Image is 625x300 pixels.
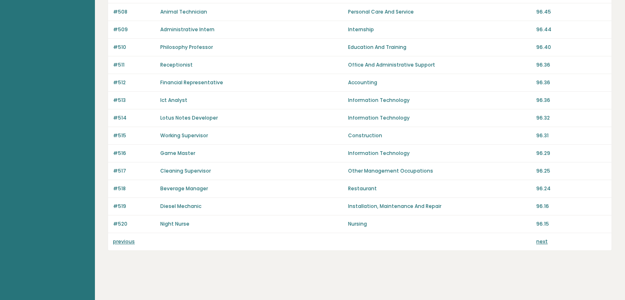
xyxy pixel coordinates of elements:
[348,167,531,175] p: Other Management Occupations
[348,185,531,192] p: Restaurant
[348,150,531,157] p: Information Technology
[113,220,155,228] p: #520
[160,8,207,15] a: Animal Technician
[160,220,189,227] a: Night Nurse
[160,44,213,51] a: Philosophy Professor
[348,26,531,33] p: Internship
[160,150,195,157] a: Game Master
[160,97,187,104] a: Ict Analyst
[113,132,155,139] p: #515
[536,8,607,16] p: 96.45
[536,79,607,86] p: 96.36
[160,167,211,174] a: Cleaning Supervisor
[536,61,607,69] p: 96.36
[536,220,607,228] p: 96.15
[113,238,135,245] a: previous
[536,26,607,33] p: 96.44
[113,61,155,69] p: #511
[160,203,201,210] a: Diesel Mechanic
[160,185,208,192] a: Beverage Manager
[536,185,607,192] p: 96.24
[113,167,155,175] p: #517
[348,114,531,122] p: Information Technology
[113,8,155,16] p: #508
[348,220,531,228] p: Nursing
[348,8,531,16] p: Personal Care And Service
[536,238,548,245] a: next
[348,44,531,51] p: Education And Training
[160,132,208,139] a: Working Supervisor
[348,61,531,69] p: Office And Administrative Support
[536,97,607,104] p: 96.36
[113,185,155,192] p: #518
[160,79,223,86] a: Financial Representative
[160,26,214,33] a: Administrative Intern
[348,203,531,210] p: Installation, Maintenance And Repair
[536,203,607,210] p: 96.16
[113,203,155,210] p: #519
[160,61,193,68] a: Receptionist
[348,79,531,86] p: Accounting
[160,114,218,121] a: Lotus Notes Developer
[113,79,155,86] p: #512
[113,44,155,51] p: #510
[348,132,531,139] p: Construction
[113,150,155,157] p: #516
[113,26,155,33] p: #509
[536,44,607,51] p: 96.40
[536,114,607,122] p: 96.32
[348,97,531,104] p: Information Technology
[536,150,607,157] p: 96.29
[113,114,155,122] p: #514
[536,132,607,139] p: 96.31
[113,97,155,104] p: #513
[536,167,607,175] p: 96.25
